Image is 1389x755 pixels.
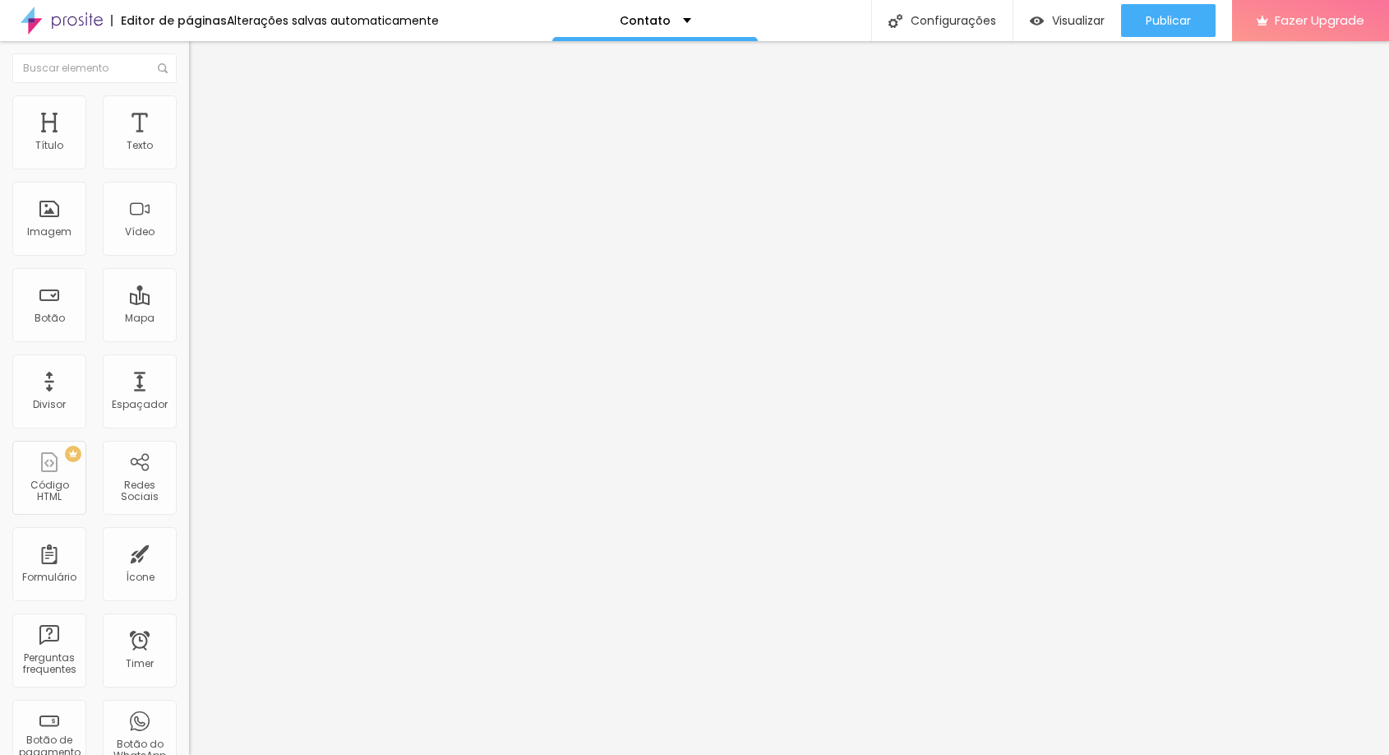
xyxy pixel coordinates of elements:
[16,652,81,676] div: Perguntas frequentes
[126,572,155,583] div: Ícone
[125,226,155,238] div: Vídeo
[620,15,671,26] p: Contato
[125,313,155,324] div: Mapa
[189,41,1389,755] iframe: Editor
[33,399,66,410] div: Divisor
[27,226,72,238] div: Imagem
[127,140,153,151] div: Texto
[12,53,177,83] input: Buscar elemento
[107,479,172,503] div: Redes Sociais
[1030,14,1044,28] img: view-1.svg
[112,399,168,410] div: Espaçador
[1146,14,1191,27] span: Publicar
[35,140,63,151] div: Título
[888,14,902,28] img: Icone
[1052,14,1105,27] span: Visualizar
[126,658,154,669] div: Timer
[35,313,65,324] div: Botão
[1121,4,1216,37] button: Publicar
[22,572,76,583] div: Formulário
[111,15,227,26] div: Editor de páginas
[227,15,439,26] div: Alterações salvas automaticamente
[158,63,168,73] img: Icone
[1013,4,1121,37] button: Visualizar
[16,479,81,503] div: Código HTML
[1275,13,1364,27] span: Fazer Upgrade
